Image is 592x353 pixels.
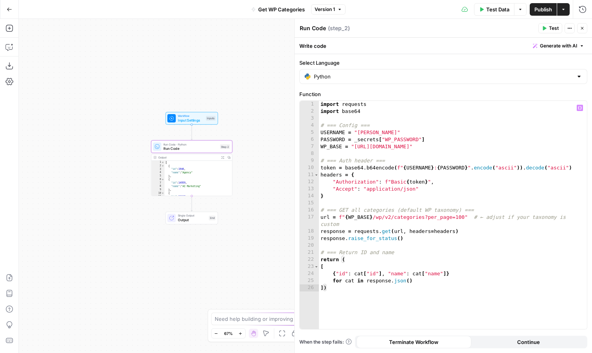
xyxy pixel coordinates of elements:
[471,336,586,348] button: Continue
[178,217,207,222] span: Output
[300,136,319,143] div: 6
[300,24,326,32] textarea: Run Code
[258,5,305,13] span: Get WP Categories
[300,270,319,277] div: 24
[300,157,319,164] div: 9
[161,164,164,168] span: Toggle code folding, rows 2 through 5
[151,181,164,185] div: 7
[328,24,350,32] span: ( step_2 )
[300,256,319,263] div: 22
[151,164,164,168] div: 2
[300,284,319,291] div: 26
[220,144,230,149] div: Step 2
[163,142,218,146] span: Run Code · Python
[474,3,514,16] button: Test Data
[300,178,319,186] div: 12
[151,171,164,175] div: 4
[530,3,557,16] button: Publish
[300,214,319,228] div: 17
[534,5,552,13] span: Publish
[538,23,562,33] button: Test
[161,191,164,195] span: Toggle code folding, rows 10 through 13
[300,263,319,270] div: 23
[530,41,587,51] button: Generate with AI
[300,207,319,214] div: 16
[224,330,233,337] span: 67%
[300,101,319,108] div: 1
[549,25,559,32] span: Test
[300,171,319,178] div: 11
[300,235,319,242] div: 19
[151,161,164,164] div: 1
[178,114,204,118] span: Workflow
[163,146,218,151] span: Run Code
[151,188,164,192] div: 9
[300,200,319,207] div: 15
[246,3,310,16] button: Get WP Categories
[300,186,319,193] div: 13
[295,38,592,54] div: Write code
[389,338,438,346] span: Terminate Workflow
[300,228,319,235] div: 18
[299,59,587,67] label: Select Language
[300,129,319,136] div: 5
[300,115,319,122] div: 3
[314,171,319,178] span: Toggle code folding, rows 11 through 14
[300,193,319,200] div: 14
[151,112,232,125] div: WorkflowInput SettingsInputs
[151,191,164,195] div: 10
[300,277,319,284] div: 25
[209,216,215,220] div: End
[299,90,587,98] label: Function
[161,178,164,181] span: Toggle code folding, rows 6 through 9
[314,263,319,270] span: Toggle code folding, rows 23 through 26
[191,196,192,211] g: Edge from step_2 to end
[151,140,232,196] div: Run Code · PythonRun CodeStep 2Output[ { "id":1946, "name":"Agency" }, { "id":14959, "name":"AI M...
[517,338,540,346] span: Continue
[178,213,207,218] span: Single Output
[299,338,352,346] a: When the step fails:
[314,73,573,80] input: Python
[206,116,216,121] div: Inputs
[161,161,164,164] span: Toggle code folding, rows 1 through 402
[300,122,319,129] div: 4
[300,143,319,150] div: 7
[178,118,204,123] span: Input Settings
[315,6,335,13] span: Version 1
[300,164,319,171] div: 10
[486,5,509,13] span: Test Data
[540,42,577,49] span: Generate with AI
[311,4,346,15] button: Version 1
[158,155,218,160] div: Output
[300,249,319,256] div: 21
[151,175,164,178] div: 5
[151,185,164,188] div: 8
[151,212,232,224] div: Single OutputOutputEnd
[300,108,319,115] div: 2
[151,178,164,181] div: 6
[191,125,192,140] g: Edge from start to step_2
[300,242,319,249] div: 20
[300,150,319,157] div: 8
[151,195,164,198] div: 11
[151,167,164,171] div: 3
